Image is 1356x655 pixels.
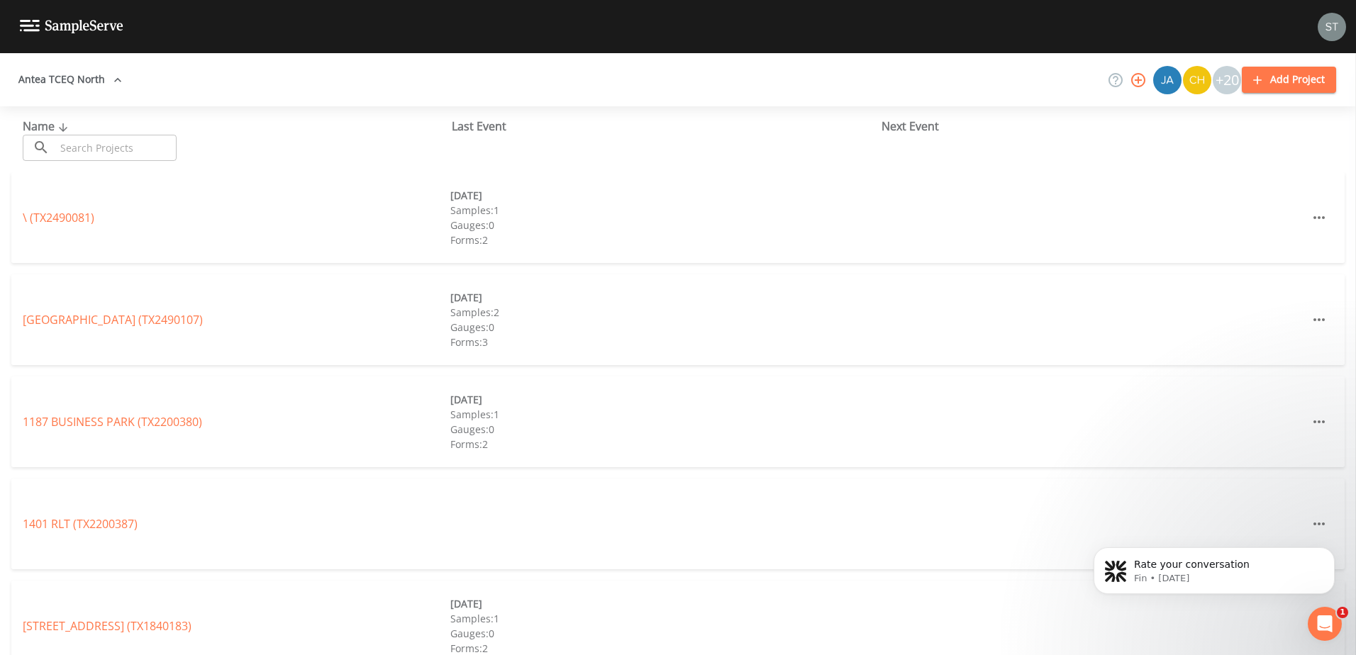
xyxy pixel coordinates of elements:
[450,305,878,320] div: Samples: 2
[20,20,123,33] img: logo
[450,335,878,349] div: Forms: 3
[450,626,878,641] div: Gauges: 0
[23,210,94,225] a: \ (TX2490081)
[1242,67,1336,93] button: Add Project
[1183,66,1211,94] img: c74b8b8b1c7a9d34f67c5e0ca157ed15
[23,516,138,532] a: 1401 RLT (TX2200387)
[23,312,203,327] a: [GEOGRAPHIC_DATA] (TX2490107)
[450,596,878,611] div: [DATE]
[1153,66,1182,94] img: 2e773653e59f91cc345d443c311a9659
[1072,517,1356,617] iframe: Intercom notifications message
[1213,66,1241,94] div: +20
[450,611,878,626] div: Samples: 1
[23,414,202,430] a: 1187 BUSINESS PARK (TX2200380)
[450,437,878,452] div: Forms: 2
[23,618,191,634] a: [STREET_ADDRESS] (TX1840183)
[23,118,72,134] span: Name
[452,118,881,135] div: Last Event
[13,67,128,93] button: Antea TCEQ North
[450,290,878,305] div: [DATE]
[450,422,878,437] div: Gauges: 0
[1318,13,1346,41] img: 8315ae1e0460c39f28dd315f8b59d613
[450,392,878,407] div: [DATE]
[450,407,878,422] div: Samples: 1
[450,320,878,335] div: Gauges: 0
[450,218,878,233] div: Gauges: 0
[450,203,878,218] div: Samples: 1
[1152,66,1182,94] div: James Whitmire
[1182,66,1212,94] div: Charles Medina
[1308,607,1342,641] iframe: Intercom live chat
[882,118,1311,135] div: Next Event
[450,188,878,203] div: [DATE]
[55,135,177,161] input: Search Projects
[450,233,878,247] div: Forms: 2
[1337,607,1348,618] span: 1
